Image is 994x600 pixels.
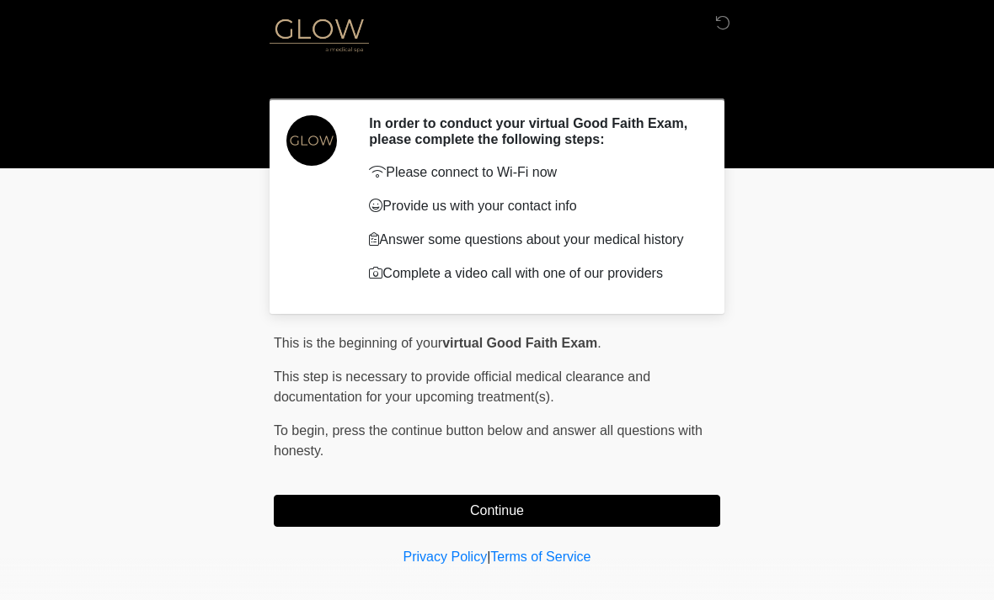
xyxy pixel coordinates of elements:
p: Answer some questions about your medical history [369,230,695,250]
span: press the continue button below and answer all questions with honesty. [274,423,703,458]
p: Provide us with your contact info [369,196,695,216]
img: Glow Medical Spa Logo [257,13,382,56]
button: Continue [274,495,720,527]
span: This is the beginning of your [274,336,442,350]
a: Privacy Policy [403,550,488,564]
strong: virtual Good Faith Exam [442,336,597,350]
a: | [487,550,490,564]
span: . [597,336,601,350]
a: Terms of Service [490,550,591,564]
h2: In order to conduct your virtual Good Faith Exam, please complete the following steps: [369,115,695,147]
img: Agent Avatar [286,115,337,166]
span: To begin, [274,423,332,438]
span: This step is necessary to provide official medical clearance and documentation for your upcoming ... [274,369,650,404]
p: Complete a video call with one of our providers [369,263,695,284]
p: Please connect to Wi-Fi now [369,162,695,183]
h1: ‎ ‎ ‎ [261,61,733,92]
